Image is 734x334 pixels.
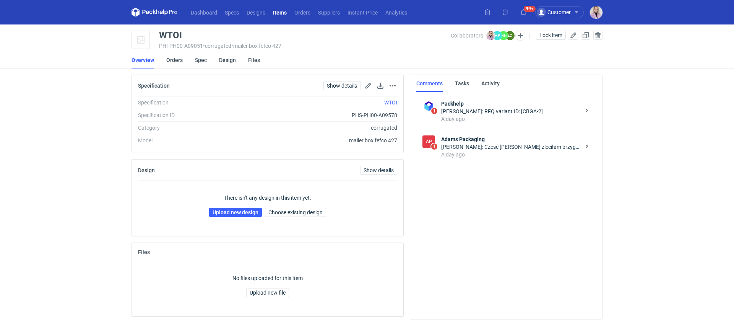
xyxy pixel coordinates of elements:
img: Packhelp [422,100,435,112]
img: Klaudia Wiśniewska [486,31,495,40]
h2: Files [138,249,150,255]
a: Items [269,8,291,17]
button: Edit spec [364,81,373,90]
div: Specification [138,99,242,106]
a: Activity [481,75,500,92]
button: Delete item [593,31,602,40]
a: Design [219,52,236,68]
div: PHI-PH00-A09051 [159,43,451,49]
h2: Specification [138,83,170,89]
button: Upload new file [246,288,289,297]
a: Show details [323,81,361,90]
figcaption: ŁC [505,31,515,40]
a: Suppliers [314,8,344,17]
button: Actions [388,81,397,90]
div: corrugated [242,124,397,132]
p: There isn't any design in this item yet. [224,194,311,202]
strong: Packhelp [441,100,581,108]
a: Overview [132,52,154,68]
span: Upload new file [250,290,286,295]
p: No files uploaded for this item [232,274,303,282]
button: Customer [535,6,590,18]
div: A day ago [441,151,581,158]
figcaption: AP [422,135,435,148]
a: Analytics [382,8,411,17]
a: Designs [243,8,269,17]
span: Collaborators [451,33,483,39]
a: Orders [291,8,314,17]
a: Instant Price [344,8,382,17]
span: • corrugated [203,43,231,49]
svg: Packhelp Pro [132,8,177,17]
button: Choose existing design [265,208,326,217]
img: Klaudia Wiśniewska [590,6,602,19]
div: Adams Packaging [422,135,435,148]
div: WTOI [159,31,182,40]
div: [PERSON_NAME]: RFQ variant ID: [CBGA-2] [441,108,581,115]
button: 99+ [517,6,529,18]
div: [PERSON_NAME]: Cześć [PERSON_NAME] zleciłam przygotowanie konstrukcji , postaram się jak najszybc... [441,143,581,151]
h2: Design [138,167,155,173]
div: Specification ID [138,111,242,119]
div: Category [138,124,242,132]
button: Lock item [536,31,566,40]
figcaption: MN [499,31,508,40]
a: Orders [166,52,183,68]
div: Model [138,137,242,144]
a: Files [248,52,260,68]
a: Dashboard [187,8,221,17]
span: Choose existing design [268,210,323,215]
a: Upload new design [209,208,262,217]
a: WTOI [384,99,397,106]
div: Customer [537,8,571,17]
button: Duplicate Item [581,31,590,40]
a: Spec [195,52,207,68]
span: 1 [431,143,437,150]
button: Download specification [376,81,385,90]
span: Lock item [539,33,562,38]
a: Show details [360,166,397,175]
div: A day ago [441,115,581,123]
div: mailer box fefco 427 [242,137,397,144]
a: Tasks [455,75,469,92]
span: 1 [431,108,437,114]
a: Specs [221,8,243,17]
button: Edit item [569,31,578,40]
a: Comments [416,75,443,92]
div: PHS-PH00-A09578 [242,111,397,119]
strong: Adams Packaging [441,135,581,143]
span: • mailer box fefco 427 [231,43,281,49]
figcaption: MP [493,31,502,40]
button: Edit collaborators [515,31,525,41]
